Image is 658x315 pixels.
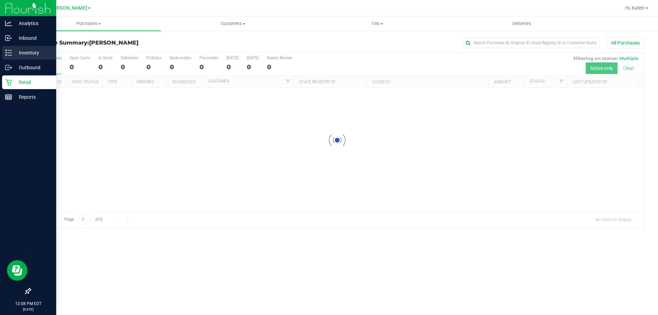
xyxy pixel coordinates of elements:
[12,78,53,86] p: Retail
[450,16,594,31] a: Deliveries
[12,63,53,72] p: Outbound
[5,64,12,71] inline-svg: Outbound
[16,21,161,27] span: Purchases
[30,40,235,46] h3: Purchase Summary:
[5,20,12,27] inline-svg: Analytics
[5,49,12,56] inline-svg: Inventory
[89,39,138,46] span: [PERSON_NAME]
[12,34,53,42] p: Inbound
[12,93,53,101] p: Reports
[463,38,600,48] input: Search Purchase ID, Original ID, State Registry ID or Customer Name...
[5,94,12,100] inline-svg: Reports
[503,21,540,27] span: Deliveries
[12,19,53,27] p: Analytics
[3,307,53,312] p: [DATE]
[161,16,305,31] a: Customers
[3,301,53,307] p: 12:08 PM EDT
[305,16,449,31] a: Tills
[161,21,305,27] span: Customers
[49,5,87,11] span: [PERSON_NAME]
[607,37,644,49] button: All Purchases
[16,16,161,31] a: Purchases
[5,35,12,41] inline-svg: Inbound
[12,49,53,57] p: Inventory
[305,21,449,27] span: Tills
[5,79,12,86] inline-svg: Retail
[625,5,645,11] span: Hi, Kaleb!
[7,260,27,281] iframe: Resource center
